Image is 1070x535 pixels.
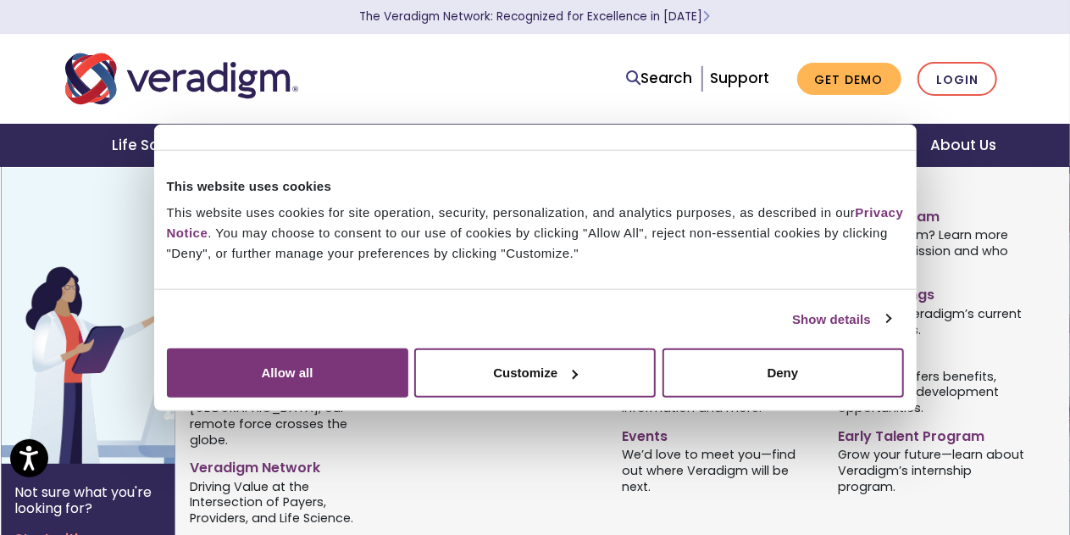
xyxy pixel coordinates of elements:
div: This website uses cookies [167,176,904,196]
button: Deny [663,348,904,398]
img: Veradigm logo [65,51,298,107]
a: Support [711,68,770,88]
a: Veradigm Network [190,453,380,477]
span: Veradigm offers benefits, training and development opportunities. [838,367,1028,416]
a: Search [627,67,693,90]
a: Benefits [838,343,1028,367]
img: Vector image of Veradigm’s Story [1,167,274,464]
span: View all of Veradigm’s current job openings. [838,304,1028,337]
a: Events [622,421,812,446]
a: Join Our Team [838,202,1028,226]
span: Driving Value at the Intersection of Payers, Providers, and Life Science. [190,477,380,527]
a: Show details [792,309,890,329]
span: Earnings, events, press release information and more. [622,383,812,416]
button: Allow all [167,348,408,398]
a: Get Demo [797,63,901,96]
a: Login [918,62,997,97]
a: The Veradigm Network: Recognized for Excellence in [DATE]Learn More [360,8,711,25]
span: Learn More [703,8,711,25]
div: This website uses cookies for site operation, security, personalization, and analytics purposes, ... [167,203,904,264]
a: About Us [910,124,1017,167]
span: Why Veradigm? Learn more about our mission and who we are. [838,226,1028,276]
a: Privacy Notice [167,205,904,240]
button: Customize [414,348,656,398]
a: Job Openings [838,280,1028,304]
span: We’d love to meet you—find out where Veradigm will be next. [622,446,812,495]
a: Early Talent Program [838,421,1028,446]
a: Life Sciences [91,124,232,167]
span: Grow your future—learn about Veradigm’s internship program. [838,446,1028,495]
p: Not sure what you're looking for? [14,484,161,516]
